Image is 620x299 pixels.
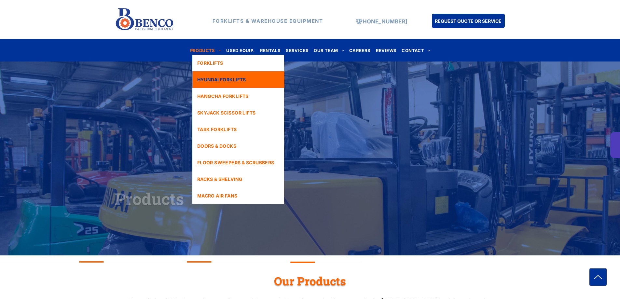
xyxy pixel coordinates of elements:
span: DOORS & DOCKS [197,143,236,149]
span: TASK FORKLIFTS [197,126,237,133]
span: Products [115,188,184,210]
a: SERVICES [283,46,311,55]
span: Our Products [274,273,346,288]
a: REQUEST QUOTE OR SERVICE [432,14,505,28]
span: MACRO AIR FANS [197,192,238,199]
a: TASK FORKLIFTS [192,121,284,138]
a: HANGCHA FORKLIFTS [192,88,284,104]
a: RENTALS [257,46,283,55]
a: HYUNDAI FORKLIFTS [192,71,284,88]
a: PRODUCTS [187,46,224,55]
a: REVIEWS [373,46,399,55]
span: HYUNDAI FORKLIFTS [197,76,246,83]
a: OUR TEAM [311,46,347,55]
a: RACKS & SHELVING [192,171,284,187]
span: FORKLIFTS [197,60,223,66]
span: HANGCHA FORKLIFTS [197,93,249,100]
a: CAREERS [347,46,373,55]
a: FORKLIFTS [192,55,284,71]
a: DOORS & DOCKS [192,138,284,154]
span: REQUEST QUOTE OR SERVICE [435,15,502,27]
a: SKYJACK SCISSOR LIFTS [192,104,284,121]
a: USED EQUIP. [224,46,257,55]
a: CONTACT [399,46,433,55]
span: FLOOR SWEEPERS & SCRUBBERS [197,159,274,166]
strong: FORKLIFTS & WAREHOUSE EQUIPMENT [213,18,323,24]
a: MACRO AIR FANS [192,187,284,204]
span: SKYJACK SCISSOR LIFTS [197,109,256,116]
span: PRODUCTS [190,46,221,55]
a: FLOOR SWEEPERS & SCRUBBERS [192,154,284,171]
a: [PHONE_NUMBER] [357,18,407,25]
span: RACKS & SHELVING [197,176,243,183]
